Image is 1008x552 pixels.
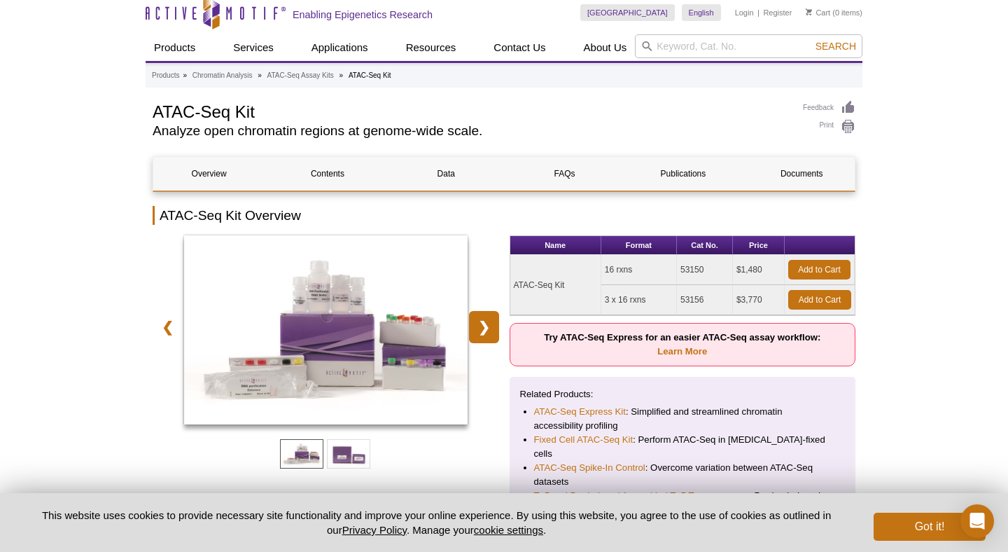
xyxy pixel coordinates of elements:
td: $1,480 [733,255,785,285]
th: Name [510,236,601,255]
td: 3 x 16 rxns [601,285,677,315]
li: » [183,71,187,79]
a: Documents [746,157,857,191]
button: cookie settings [474,524,543,536]
a: Register [763,8,792,18]
td: 53150 [677,255,733,285]
a: Products [152,69,179,82]
a: Chromatin Analysis [192,69,253,82]
strong: Try ATAC-Seq Express for an easier ATAC-Seq assay workflow: [544,332,820,357]
li: (0 items) [806,4,862,21]
p: This website uses cookies to provide necessary site functionality and improve your online experie... [22,508,850,537]
a: ❮ [153,311,183,343]
a: ATAC-Seq Kit [184,235,468,429]
a: Applications [303,34,377,61]
td: $3,770 [733,285,785,315]
a: Tn5 and Pre-indexed Assembled Tn5 Transposomes [534,489,750,503]
h2: Analyze open chromatin regions at genome-wide scale. [153,125,789,137]
h2: Enabling Epigenetics Research [293,8,433,21]
a: Products [146,34,204,61]
a: Overview [153,157,265,191]
a: Privacy Policy [342,524,407,536]
td: 16 rxns [601,255,677,285]
a: FAQs [509,157,620,191]
a: Learn More [657,346,707,357]
a: Contact Us [485,34,554,61]
a: Feedback [803,100,855,116]
img: ATAC-Seq Kit [184,235,468,425]
a: ATAC-Seq Spike-In Control [534,461,645,475]
a: Publications [627,157,738,191]
li: : Perform ATAC-Seq in [MEDICAL_DATA]-fixed cells [534,433,832,461]
th: Price [733,236,785,255]
div: Open Intercom Messenger [960,504,994,538]
li: : Pre-loaded ready-to-use transposomes for up to 96 ATAC-Seq reactions and recombinant Tn5 transp... [534,489,832,531]
img: Your Cart [806,8,812,15]
span: Search [815,41,856,52]
li: | [757,4,759,21]
a: Contents [272,157,383,191]
p: Related Products: [520,387,846,401]
h1: ATAC-Seq Kit [153,100,789,121]
a: Add to Cart [788,260,850,280]
input: Keyword, Cat. No. [635,34,862,58]
li: : Overcome variation between ATAC-Seq datasets [534,461,832,489]
a: English [682,4,721,21]
li: : Simplified and streamlined chromatin accessibility profiling [534,405,832,433]
a: ❯ [469,311,499,343]
td: ATAC-Seq Kit [510,255,601,315]
a: ATAC-Seq Assay Kits [267,69,334,82]
th: Cat No. [677,236,733,255]
h2: ATAC-Seq Kit Overview [153,206,855,225]
a: Data [391,157,502,191]
a: Cart [806,8,830,18]
a: Fixed Cell ATAC-Seq Kit [534,433,633,447]
a: Add to Cart [788,290,851,310]
th: Format [601,236,677,255]
a: About Us [575,34,636,61]
a: [GEOGRAPHIC_DATA] [580,4,675,21]
button: Search [811,40,860,53]
li: » [339,71,344,79]
a: ATAC-Seq Express Kit [534,405,626,419]
a: Resources [398,34,465,61]
td: 53156 [677,285,733,315]
a: Services [225,34,282,61]
li: » [258,71,262,79]
li: ATAC-Seq Kit [349,71,391,79]
a: Login [735,8,754,18]
a: Print [803,119,855,134]
button: Got it! [874,513,986,541]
